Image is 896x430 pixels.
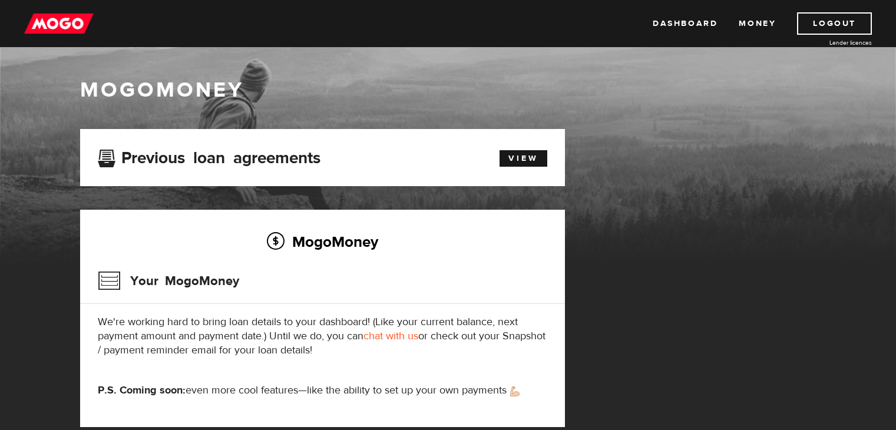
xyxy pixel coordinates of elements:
[98,266,239,296] h3: Your MogoMoney
[98,383,186,397] strong: P.S. Coming soon:
[80,78,816,102] h1: MogoMoney
[653,12,718,35] a: Dashboard
[797,12,872,35] a: Logout
[98,148,320,164] h3: Previous loan agreements
[660,156,896,430] iframe: LiveChat chat widget
[98,315,547,358] p: We're working hard to bring loan details to your dashboard! (Like your current balance, next paym...
[98,229,547,254] h2: MogoMoney
[363,329,418,343] a: chat with us
[500,150,547,167] a: View
[98,383,547,398] p: even more cool features—like the ability to set up your own payments
[510,386,520,396] img: strong arm emoji
[783,38,872,47] a: Lender licences
[24,12,94,35] img: mogo_logo-11ee424be714fa7cbb0f0f49df9e16ec.png
[739,12,776,35] a: Money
